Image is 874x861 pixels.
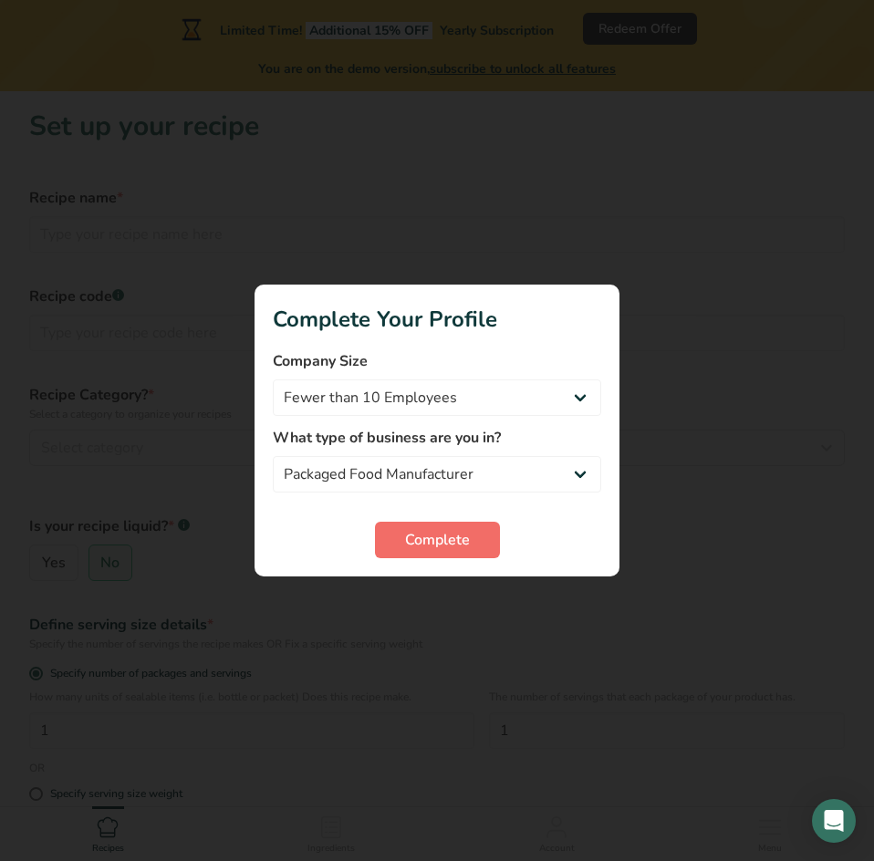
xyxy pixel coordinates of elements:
[273,427,601,449] label: What type of business are you in?
[375,522,500,558] button: Complete
[273,350,601,372] label: Company Size
[405,529,470,551] span: Complete
[812,799,856,843] div: Open Intercom Messenger
[273,303,601,336] h1: Complete Your Profile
